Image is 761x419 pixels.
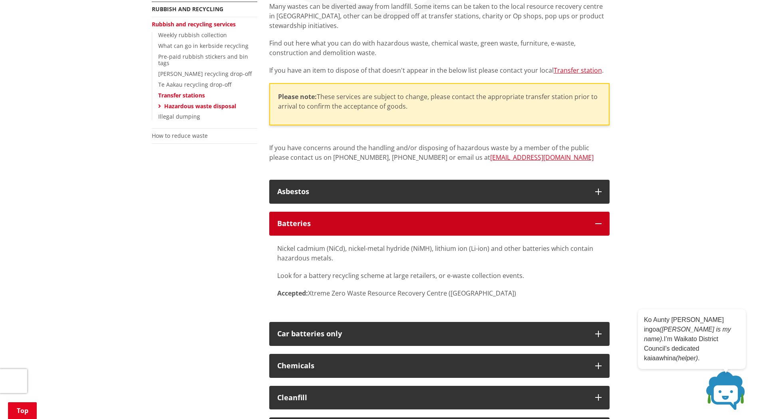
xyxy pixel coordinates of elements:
[8,402,37,419] a: Top
[158,81,231,88] a: Te Aakau recycling drop-off
[554,66,602,75] a: Transfer station
[490,153,594,162] a: [EMAIL_ADDRESS][DOMAIN_NAME]
[158,91,205,99] a: Transfer stations
[158,53,248,67] a: Pre-paid rubbish stickers and bin tags
[277,271,602,280] p: Look for a battery recycling scheme at large retailers, or e-waste collection events.
[277,394,587,402] div: Cleanfill
[269,38,610,58] p: Find out here what you can do with hazardous waste, chemical waste, green waste, furniture, e-was...
[676,355,698,361] em: (helper)
[277,289,308,298] strong: Accepted:
[152,132,208,139] a: How to reduce waste
[278,92,317,101] strong: Please note:
[269,212,610,236] button: Batteries
[269,180,610,204] button: Asbestos
[277,244,602,263] p: Nickel cadmium (NiCd), nickel-metal hydride (NiMH), lithium ion (Li-ion) and other batteries whic...
[277,288,602,298] p: Xtreme Zero Waste Resource Recovery Centre ([GEOGRAPHIC_DATA])
[278,92,598,111] span: These services are subject to change, please contact the appropriate transfer station prior to ar...
[644,315,740,363] p: Ko Aunty [PERSON_NAME] ingoa I’m Waikato District Council’s dedicated kaiaawhina .
[269,322,610,346] button: Car batteries only
[277,220,587,228] div: Batteries
[158,42,248,50] a: What can go in kerbside recycling
[277,188,587,196] div: Asbestos
[644,326,731,342] em: ([PERSON_NAME] is my name).
[164,102,236,110] a: Hazardous waste disposal
[152,5,223,13] a: Rubbish and recycling
[269,2,610,30] p: Many wastes can be diverted away from landfill. Some items can be taken to the local resource rec...
[269,386,610,410] button: Cleanfill
[269,143,610,172] p: If you have concerns around the handling and/or disposing of hazardous waste by a member of the p...
[158,70,252,77] a: [PERSON_NAME] recycling drop-off
[269,66,610,75] p: If you have an item to dispose of that doesn't appear in the below list please contact your local .
[158,113,200,120] a: Illegal dumping
[152,20,236,28] a: Rubbish and recycling services
[277,362,587,370] div: Chemicals
[158,31,227,39] a: Weekly rubbish collection
[278,92,601,111] p: ​
[269,354,610,378] button: Chemicals
[277,330,587,338] div: Car batteries only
